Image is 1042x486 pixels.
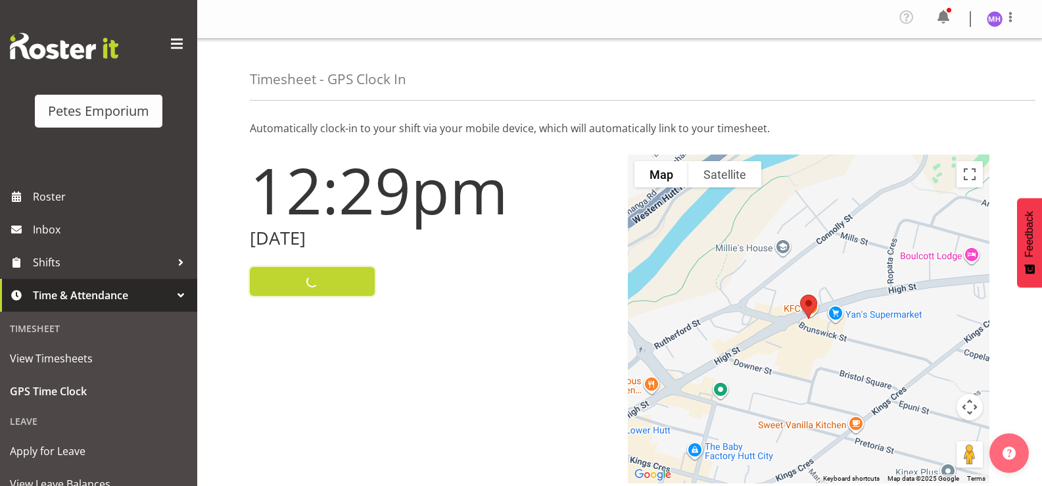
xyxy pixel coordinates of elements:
img: mackenzie-halford4471.jpg [987,11,1003,27]
span: Shifts [33,253,171,272]
button: Map camera controls [957,394,983,420]
a: GPS Time Clock [3,375,194,408]
button: Show street map [634,161,688,187]
button: Drag Pegman onto the map to open Street View [957,441,983,468]
span: View Timesheets [10,349,187,368]
button: Feedback - Show survey [1017,198,1042,287]
a: View Timesheets [3,342,194,375]
span: Map data ©2025 Google [888,475,959,482]
span: GPS Time Clock [10,381,187,401]
span: Feedback [1024,211,1035,257]
a: Apply for Leave [3,435,194,468]
div: Petes Emporium [48,101,149,121]
div: Leave [3,408,194,435]
p: Automatically clock-in to your shift via your mobile device, which will automatically link to you... [250,120,989,136]
span: Time & Attendance [33,285,171,305]
button: Show satellite imagery [688,161,761,187]
a: Terms (opens in new tab) [967,475,985,482]
div: Timesheet [3,315,194,342]
span: Apply for Leave [10,441,187,461]
img: Google [631,466,675,483]
button: Keyboard shortcuts [823,474,880,483]
a: Open this area in Google Maps (opens a new window) [631,466,675,483]
h4: Timesheet - GPS Clock In [250,72,406,87]
span: Roster [33,187,191,207]
h1: 12:29pm [250,155,612,226]
img: help-xxl-2.png [1003,447,1016,460]
h2: [DATE] [250,228,612,249]
img: Rosterit website logo [10,33,118,59]
button: Toggle fullscreen view [957,161,983,187]
span: Inbox [33,220,191,239]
